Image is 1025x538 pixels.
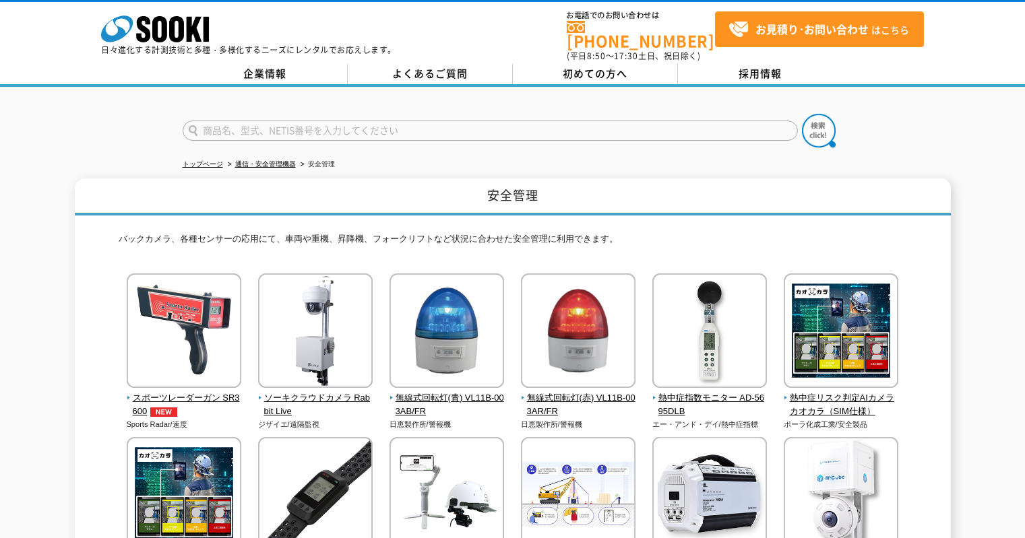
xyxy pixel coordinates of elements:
img: 熱中症指数モニター AD-5695DLB [652,273,767,391]
span: ソーキクラウドカメラ Rabbit Live [258,391,373,419]
a: お見積り･お問い合わせはこちら [715,11,924,47]
p: Sports Radar/速度 [127,419,242,430]
a: 無線式回転灯(赤) VL11B-003AR/FR [521,378,636,419]
a: 無線式回転灯(青) VL11B-003AB/FR [390,378,505,419]
input: 商品名、型式、NETIS番号を入力してください [183,121,798,141]
span: 8:50 [587,50,606,62]
span: 熱中症指数モニター AD-5695DLB [652,391,768,419]
img: btn_search.png [802,114,836,147]
a: ソーキクラウドカメラ Rabbit Live [258,378,373,419]
p: ポーラ化成工業/安全製品 [784,419,899,430]
span: 無線式回転灯(赤) VL11B-003AR/FR [521,391,636,419]
p: 日恵製作所/警報機 [390,419,505,430]
a: 熱中症指数モニター AD-5695DLB [652,378,768,419]
span: はこちら [728,20,909,40]
a: スポーツレーダーガン SR3600NEW [127,378,242,419]
a: トップページ [183,160,223,168]
span: 無線式回転灯(青) VL11B-003AB/FR [390,391,505,419]
span: 熱中症リスク判定AIカメラ カオカラ（SIM仕様） [784,391,899,419]
img: ソーキクラウドカメラ Rabbit Live [258,273,373,391]
a: 企業情報 [183,64,348,84]
img: スポーツレーダーガン SR3600 [127,273,241,391]
a: よくあるご質問 [348,64,513,84]
h1: 安全管理 [75,178,951,215]
span: 17:30 [614,50,638,62]
strong: お見積り･お問い合わせ [755,21,869,37]
span: (平日 ～ 土日、祝日除く) [567,50,700,62]
img: 無線式回転灯(青) VL11B-003AB/FR [390,273,504,391]
li: 安全管理 [298,158,335,172]
a: 初めての方へ [513,64,678,84]
img: 熱中症リスク判定AIカメラ カオカラ（SIM仕様） [784,273,898,391]
p: ジザイエ/遠隔監視 [258,419,373,430]
a: 熱中症リスク判定AIカメラ カオカラ（SIM仕様） [784,378,899,419]
p: 日恵製作所/警報機 [521,419,636,430]
a: 通信・安全管理機器 [235,160,296,168]
p: バックカメラ、各種センサーの応用にて、車両や重機、昇降機、フォークリフトなど状況に合わせた安全管理に利用できます。 [119,232,907,253]
img: NEW [147,407,181,417]
p: エー・アンド・デイ/熱中症指標 [652,419,768,430]
span: スポーツレーダーガン SR3600 [127,391,242,419]
a: [PHONE_NUMBER] [567,21,715,48]
p: 日々進化する計測技術と多種・多様化するニーズにレンタルでお応えします。 [101,46,396,54]
span: お電話でのお問い合わせは [567,11,715,20]
img: 無線式回転灯(赤) VL11B-003AR/FR [521,273,635,391]
a: 採用情報 [678,64,843,84]
span: 初めての方へ [563,66,627,81]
